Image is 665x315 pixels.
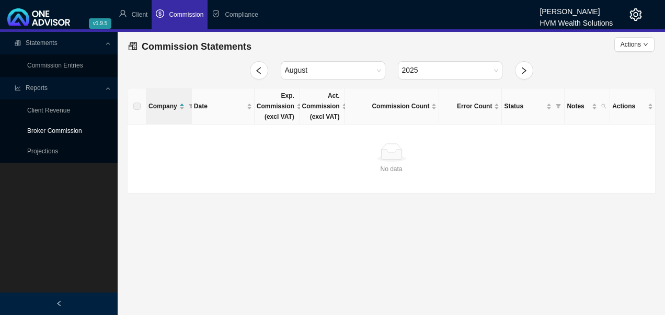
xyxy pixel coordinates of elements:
[255,66,263,75] span: left
[441,101,492,111] span: Error Count
[169,11,203,18] span: Commission
[212,9,220,18] span: safety
[148,101,177,111] span: Company
[554,99,563,114] span: filter
[601,104,606,109] span: search
[189,104,194,109] span: filter
[128,41,137,51] span: reconciliation
[27,62,83,69] a: Commission Entries
[556,104,561,109] span: filter
[520,66,528,75] span: right
[302,91,340,122] span: Act. Commission (excl VAT)
[439,88,502,125] th: Error Count
[345,88,439,125] th: Commission Count
[26,84,48,92] span: Reports
[629,8,642,21] span: setting
[7,8,70,26] img: 2df55531c6924b55f21c4cf5d4484680-logo-light.svg
[504,101,544,111] span: Status
[119,9,127,18] span: user
[612,101,646,111] span: Actions
[621,39,641,50] span: Actions
[15,85,21,91] span: line-chart
[402,62,498,79] span: 2025
[89,18,111,29] span: v1.9.5
[225,11,258,18] span: Compliance
[599,99,609,114] span: search
[187,99,196,114] span: filter
[156,9,164,18] span: dollar
[132,11,148,18] span: Client
[27,127,82,134] a: Broker Commission
[142,41,251,52] span: Commission Statements
[27,107,70,114] a: Client Revenue
[502,88,565,125] th: Status
[565,88,610,125] th: Notes
[540,14,613,26] div: HVM Wealth Solutions
[300,88,346,125] th: Act. Commission (excl VAT)
[643,42,648,47] span: down
[56,300,62,307] span: left
[257,91,294,122] span: Exp. Commission (excl VAT)
[347,101,429,111] span: Commission Count
[194,101,245,111] span: Date
[614,37,655,52] button: Actionsdown
[285,62,381,79] span: August
[567,101,590,111] span: Notes
[192,88,255,125] th: Date
[27,148,58,155] a: Projections
[255,88,300,125] th: Exp. Commission (excl VAT)
[15,40,21,46] span: reconciliation
[610,88,656,125] th: Actions
[132,164,651,174] div: No data
[540,3,613,14] div: [PERSON_NAME]
[26,39,58,47] span: Statements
